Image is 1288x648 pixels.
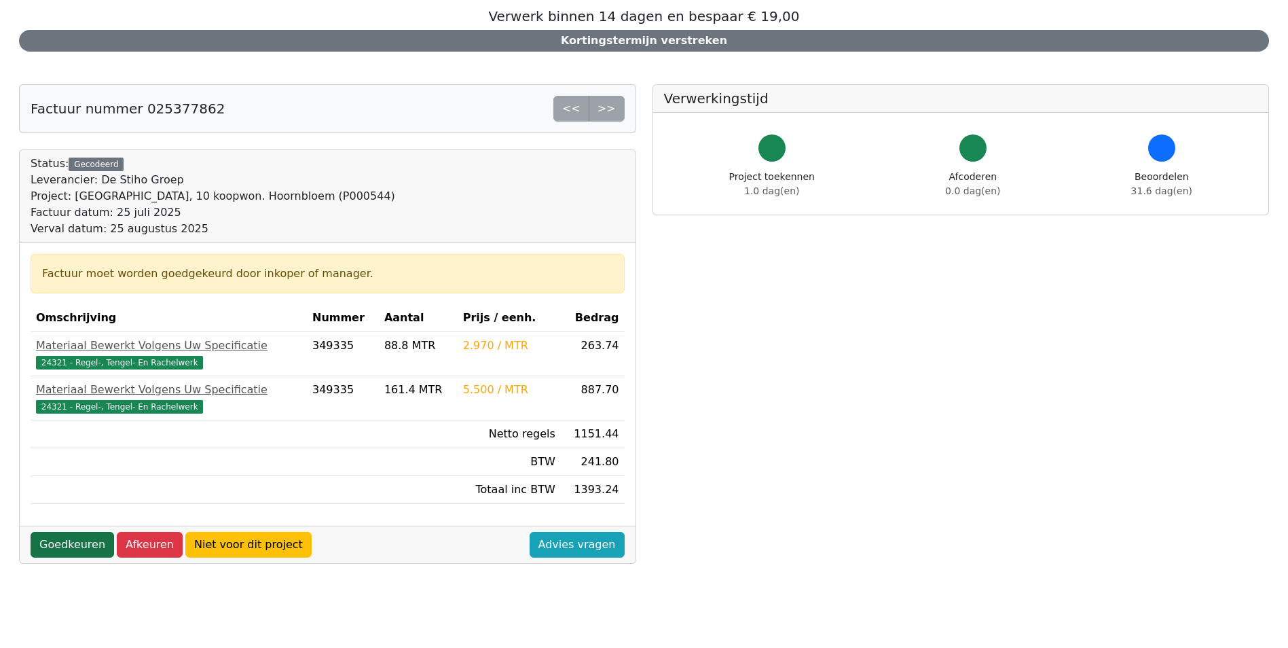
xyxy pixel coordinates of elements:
div: Project: [GEOGRAPHIC_DATA], 10 koopwon. Hoornbloem (P000544) [31,188,395,204]
td: 349335 [307,376,379,420]
div: Materiaal Bewerkt Volgens Uw Specificatie [36,382,301,398]
div: Project toekennen [729,170,815,198]
td: 1393.24 [561,476,625,504]
div: 161.4 MTR [384,382,452,398]
div: Verval datum: 25 augustus 2025 [31,221,395,237]
th: Bedrag [561,304,625,332]
div: 88.8 MTR [384,338,452,354]
h5: Factuur nummer 025377862 [31,101,225,117]
a: Goedkeuren [31,532,114,558]
div: Factuur datum: 25 juli 2025 [31,204,395,221]
div: 2.970 / MTR [463,338,555,354]
td: 887.70 [561,376,625,420]
div: Materiaal Bewerkt Volgens Uw Specificatie [36,338,301,354]
span: 31.6 dag(en) [1131,185,1192,196]
th: Nummer [307,304,379,332]
span: 24321 - Regel-, Tengel- En Rachelwerk [36,400,203,414]
a: Advies vragen [530,532,625,558]
div: 5.500 / MTR [463,382,555,398]
a: Niet voor dit project [185,532,312,558]
td: BTW [458,448,561,476]
a: Afkeuren [117,532,183,558]
th: Omschrijving [31,304,307,332]
div: Factuur moet worden goedgekeurd door inkoper of manager. [42,266,613,282]
span: 1.0 dag(en) [744,185,799,196]
td: Totaal inc BTW [458,476,561,504]
span: 24321 - Regel-, Tengel- En Rachelwerk [36,356,203,370]
th: Prijs / eenh. [458,304,561,332]
a: Materiaal Bewerkt Volgens Uw Specificatie24321 - Regel-, Tengel- En Rachelwerk [36,382,301,414]
th: Aantal [379,304,458,332]
div: Leverancier: De Stiho Groep [31,172,395,188]
h5: Verwerkingstijd [664,90,1258,107]
td: 1151.44 [561,420,625,448]
a: Materiaal Bewerkt Volgens Uw Specificatie24321 - Regel-, Tengel- En Rachelwerk [36,338,301,370]
div: Beoordelen [1131,170,1192,198]
td: 263.74 [561,332,625,376]
td: 349335 [307,332,379,376]
div: Afcoderen [945,170,1000,198]
div: Gecodeerd [69,158,124,171]
td: Netto regels [458,420,561,448]
span: 0.0 dag(en) [945,185,1000,196]
div: Kortingstermijn verstreken [19,30,1269,52]
td: 241.80 [561,448,625,476]
h5: Verwerk binnen 14 dagen en bespaar € 19,00 [19,8,1269,24]
div: Status: [31,156,395,237]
